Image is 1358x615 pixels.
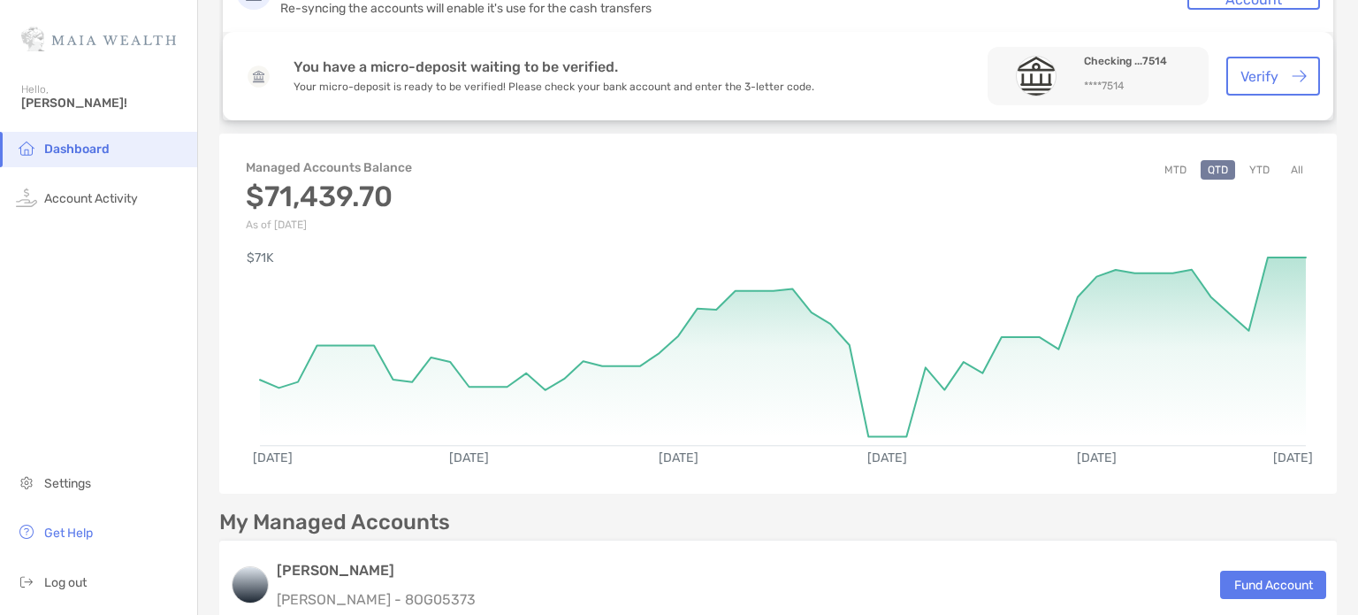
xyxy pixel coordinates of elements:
span: Account Activity [44,191,138,206]
p: As of [DATE] [246,219,412,231]
text: [DATE] [659,450,698,465]
img: logo account [233,567,268,603]
span: Settings [44,476,91,491]
text: [DATE] [253,450,293,465]
span: Log out [44,575,87,590]
p: Your micro-deposit is ready to be verified! Please check your bank account and enter the 3-letter... [294,80,814,95]
span: Dashboard [44,142,110,157]
text: [DATE] [1273,450,1313,465]
h4: Managed Accounts Balance [246,160,412,175]
img: activity icon [16,187,37,208]
img: household icon [16,137,37,158]
h4: You have a micro-deposit waiting to be verified. [294,58,814,75]
p: Re-syncing the accounts will enable it's use for the cash transfers [280,1,1187,16]
button: Verify [1226,57,1320,96]
button: Fund Account [1220,571,1326,599]
img: get-help icon [16,521,37,542]
h3: $71,439.70 [246,180,412,213]
h4: Checking ...7514 [1084,53,1194,70]
img: button icon [1292,70,1307,83]
text: $71K [247,250,274,265]
button: MTD [1157,160,1194,180]
img: Checking ...7514 [1017,56,1056,96]
span: Get Help [44,526,93,541]
text: [DATE] [449,450,489,465]
text: [DATE] [1077,450,1117,465]
img: Zoe Logo [21,7,176,71]
text: [DATE] [867,450,907,465]
button: All [1284,160,1310,180]
button: QTD [1201,160,1235,180]
button: YTD [1242,160,1277,180]
h3: [PERSON_NAME] [277,560,476,581]
span: [PERSON_NAME]! [21,96,187,111]
img: Default icon bank [248,65,270,88]
img: logout icon [16,571,37,592]
p: [PERSON_NAME] - 8OG05373 [277,588,476,611]
p: My Managed Accounts [219,511,450,534]
img: settings icon [16,472,37,493]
